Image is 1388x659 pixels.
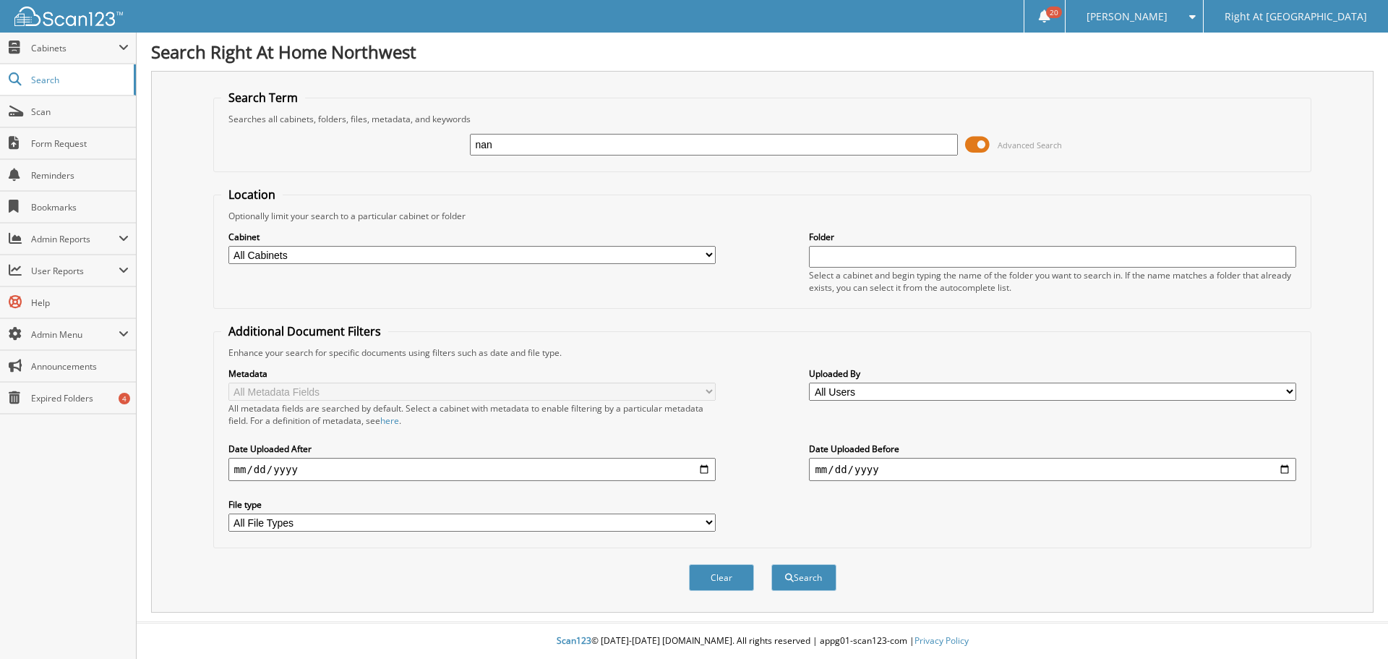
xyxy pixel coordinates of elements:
[31,42,119,54] span: Cabinets
[221,187,283,203] legend: Location
[31,297,129,309] span: Help
[771,564,836,591] button: Search
[809,443,1296,455] label: Date Uploaded Before
[31,360,129,373] span: Announcements
[998,140,1062,150] span: Advanced Search
[31,392,129,404] span: Expired Folders
[31,265,119,277] span: User Reports
[31,106,129,118] span: Scan
[221,323,388,339] legend: Additional Document Filters
[31,137,129,150] span: Form Request
[1087,12,1168,21] span: [PERSON_NAME]
[137,624,1388,659] div: © [DATE]-[DATE] [DOMAIN_NAME]. All rights reserved | appg01-scan123-com |
[119,393,130,404] div: 4
[228,231,716,243] label: Cabinet
[31,201,129,213] span: Bookmarks
[31,169,129,182] span: Reminders
[14,7,123,26] img: scan123-logo-white.svg
[809,458,1296,481] input: end
[689,564,754,591] button: Clear
[31,328,119,341] span: Admin Menu
[31,74,127,86] span: Search
[221,113,1304,125] div: Searches all cabinets, folders, files, metadata, and keywords
[809,367,1296,380] label: Uploaded By
[809,231,1296,243] label: Folder
[228,443,716,455] label: Date Uploaded After
[380,414,399,427] a: here
[809,269,1296,294] div: Select a cabinet and begin typing the name of the folder you want to search in. If the name match...
[221,90,305,106] legend: Search Term
[557,634,591,647] span: Scan123
[221,346,1304,359] div: Enhance your search for specific documents using filters such as date and file type.
[228,458,716,481] input: start
[228,402,716,427] div: All metadata fields are searched by default. Select a cabinet with metadata to enable filtering b...
[1046,7,1062,18] span: 20
[151,40,1374,64] h1: Search Right At Home Northwest
[31,233,119,245] span: Admin Reports
[1225,12,1367,21] span: Right At [GEOGRAPHIC_DATA]
[914,634,969,647] a: Privacy Policy
[228,367,716,380] label: Metadata
[228,498,716,511] label: File type
[221,210,1304,222] div: Optionally limit your search to a particular cabinet or folder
